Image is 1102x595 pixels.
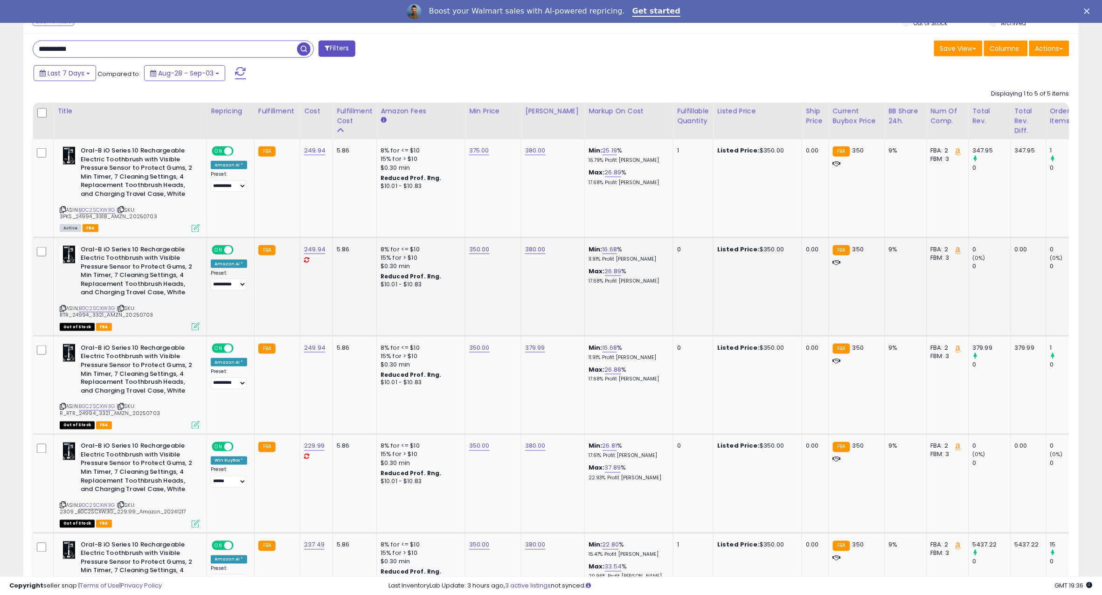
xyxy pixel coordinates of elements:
div: 0 [973,360,1011,369]
div: $10.01 - $10.83 [381,182,458,190]
b: Min: [589,343,603,352]
div: 8% for <= $10 [381,344,458,352]
div: 8% for <= $10 [381,146,458,155]
small: (0%) [1050,254,1063,262]
div: Fulfillment [258,106,296,116]
b: Oral-B iO Series 10 Rechargeable Electric Toothbrush with Visible Pressure Sensor to Protect Gums... [81,245,194,299]
div: % [589,344,666,361]
span: ON [213,147,224,155]
div: 0 [1050,262,1088,270]
a: 26.81 [603,442,617,451]
div: 0 [1050,245,1088,254]
div: 5.86 [337,442,369,450]
div: $10.01 - $10.83 [381,379,458,387]
a: 380.00 [525,442,546,451]
b: Listed Price: [717,442,760,450]
small: FBA [258,146,276,157]
img: 41JIbJkolRL._SL40_.jpg [60,245,78,264]
div: 0.00 [806,245,821,254]
div: 8% for <= $10 [381,245,458,254]
p: 17.68% Profit [PERSON_NAME] [589,180,666,186]
span: 350 [852,540,864,549]
img: 41JIbJkolRL._SL40_.jpg [60,541,78,560]
div: Boost your Walmart sales with AI-powered repricing. [429,7,625,16]
div: FBA: 2 [931,442,962,450]
div: 0.00 [1015,245,1039,254]
div: % [589,464,666,481]
a: 350.00 [469,343,490,353]
div: 0 [677,442,706,450]
div: Amazon AI * [211,260,247,268]
button: Aug-28 - Sep-03 [144,65,225,81]
div: $0.30 min [381,164,458,172]
span: All listings currently available for purchase on Amazon [60,224,81,232]
button: Filters [319,41,355,57]
b: Reduced Prof. Rng. [381,272,442,280]
div: Ordered Items [1050,106,1084,126]
div: ASIN: [60,344,200,428]
div: Total Rev. Diff. [1015,106,1042,136]
a: 249.94 [304,245,326,254]
div: % [589,541,666,558]
div: FBM: 3 [931,254,962,262]
a: B0C2SCXW3G [79,403,115,411]
div: FBA: 2 [931,245,962,254]
small: FBA [258,245,276,256]
div: Preset: [211,368,247,389]
div: 0 [677,245,706,254]
div: 15% for > $10 [381,450,458,459]
a: 16.68 [603,245,617,254]
div: % [589,245,666,263]
b: Max: [589,267,605,276]
a: 380.00 [525,146,546,155]
span: Last 7 Days [48,69,84,78]
div: Num of Comp. [931,106,965,126]
small: (0%) [973,451,986,458]
b: Listed Price: [717,245,760,254]
div: Amazon AI * [211,555,247,564]
div: 5437.22 [1015,541,1039,549]
b: Listed Price: [717,146,760,155]
div: Displaying 1 to 5 of 5 items [991,90,1069,98]
a: 26.89 [605,168,622,177]
b: Min: [589,442,603,450]
div: 0 [1050,459,1088,468]
p: 17.61% Profit [PERSON_NAME] [589,453,666,459]
div: $0.30 min [381,262,458,270]
div: 0 [973,262,1011,270]
div: Amazon AI * [211,161,247,169]
span: FBA [83,224,98,232]
span: | SKU: 2309_B0C2SCXW3G_229.99_Amazon_20241217 [60,502,186,516]
div: 1 [1050,344,1088,352]
b: Oral-B iO Series 10 Rechargeable Electric Toothbrush with Visible Pressure Sensor to Protect Gums... [81,442,194,496]
button: Actions [1029,41,1069,56]
a: 350.00 [469,540,490,550]
p: 17.68% Profit [PERSON_NAME] [589,278,666,284]
a: 37.89 [605,464,621,473]
b: Min: [589,245,603,254]
div: 5.86 [337,344,369,352]
span: | SKU: 3PKS_24994_3318_AMZN_20250703 [60,206,157,220]
div: $350.00 [717,344,795,352]
span: 350 [852,442,864,450]
div: % [589,563,666,580]
a: 350.00 [469,245,490,254]
p: 17.68% Profit [PERSON_NAME] [589,376,666,383]
small: FBA [258,442,276,452]
div: 347.95 [973,146,1011,155]
div: 9% [889,541,920,549]
div: Min Price [469,106,517,116]
span: ON [213,246,224,254]
span: OFF [232,443,247,451]
div: 0 [1050,360,1088,369]
div: 0 [1050,442,1088,450]
div: $350.00 [717,442,795,450]
small: (0%) [1050,451,1063,458]
b: Min: [589,146,603,155]
div: 9% [889,344,920,352]
div: 347.95 [1015,146,1039,155]
p: 16.79% Profit [PERSON_NAME] [589,157,666,164]
label: Archived [1001,19,1026,27]
a: 26.89 [605,267,622,276]
a: Privacy Policy [121,581,162,590]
